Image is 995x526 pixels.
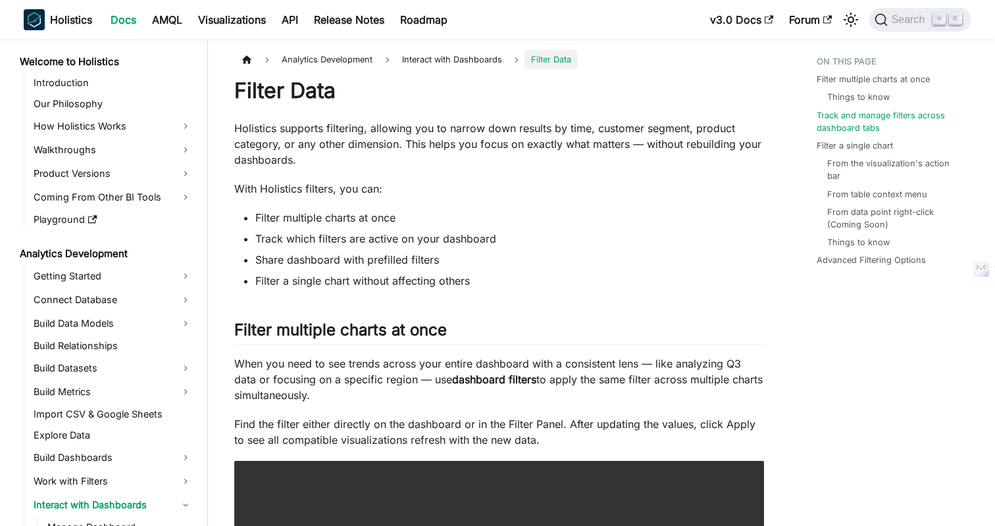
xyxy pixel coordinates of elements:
a: Docs [103,9,144,30]
a: Explore Data [30,426,196,444]
a: Analytics Development [16,245,196,263]
h2: Filter multiple charts at once [234,320,764,345]
a: From table context menu [827,188,927,201]
nav: Breadcrumbs [234,50,764,69]
a: Visualizations [190,9,274,30]
img: Holistics [24,9,45,30]
a: Build Dashboards [30,447,196,468]
a: HolisticsHolistics [24,9,92,30]
a: v3.0 Docs [702,9,781,30]
a: Coming From Other BI Tools [30,187,196,208]
a: Work with Filters [30,471,196,492]
a: API [274,9,306,30]
a: Welcome to Holistics [16,53,196,71]
nav: Docs sidebar [11,39,208,526]
a: Things to know [827,91,890,103]
p: When you need to see trends across your entire dashboard with a consistent lens — like analyzing ... [234,356,764,403]
a: Filter a single chart [817,139,893,152]
span: Interact with Dashboards [395,50,509,69]
a: Interact with Dashboards [30,494,196,515]
a: Walkthroughs [30,139,196,160]
a: Introduction [30,74,196,92]
a: Filter multiple charts at once [817,73,930,85]
a: Import CSV & Google Sheets [30,405,196,423]
a: Playground [30,210,196,229]
button: Switch between dark and light mode (currently light mode) [840,9,861,30]
a: Product Versions [30,163,196,184]
a: Connect Database [30,289,196,310]
li: Filter multiple charts at once [255,210,764,226]
h1: Filter Data [234,78,764,104]
strong: dashboard filters [452,373,536,386]
a: Getting Started [30,266,196,287]
kbd: ⌘ [932,13,946,25]
a: Build Metrics [30,381,196,402]
a: Roadmap [392,9,455,30]
a: Home page [234,50,259,69]
a: Release Notes [306,9,392,30]
p: Find the filter either directly on the dashboard or in the Filter Panel. After updating the value... [234,416,764,448]
a: Our Philosophy [30,95,196,113]
span: Search [888,14,933,26]
span: Analytics Development [275,50,379,69]
a: Forum [781,9,840,30]
a: From the visualization's action bar [827,157,958,182]
li: Filter a single chart without affecting others [255,273,764,289]
a: Things to know [827,236,890,249]
a: Track and manage filters across dashboard tabs [817,109,963,134]
a: How Holistics Works [30,116,196,137]
a: From data point right-click (Coming Soon) [827,206,958,231]
button: Search (Command+K) [869,8,971,32]
li: Share dashboard with prefilled filters [255,252,764,268]
kbd: K [949,13,962,25]
a: AMQL [144,9,190,30]
p: Holistics supports filtering, allowing you to narrow down results by time, customer segment, prod... [234,120,764,168]
a: Build Relationships [30,337,196,355]
span: Filter Data [524,50,578,69]
li: Track which filters are active on your dashboard [255,231,764,247]
a: Build Datasets [30,358,196,379]
b: Holistics [50,12,92,28]
a: Advanced Filtering Options [817,254,926,266]
a: Build Data Models [30,313,196,334]
p: With Holistics filters, you can: [234,181,764,197]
